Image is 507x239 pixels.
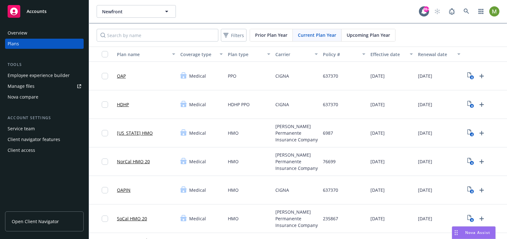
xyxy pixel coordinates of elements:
span: [DATE] [418,215,432,222]
span: 637370 [323,187,338,193]
a: Client access [5,145,84,155]
a: Service team [5,124,84,134]
input: Toggle Row Selected [102,101,108,108]
a: View Plan Documents [465,185,476,195]
a: View Plan Documents [465,214,476,224]
span: Upcoming Plan Year [347,32,390,38]
div: Client navigator features [8,134,60,145]
a: SoCal HMO 20 [117,215,147,222]
text: 6 [471,218,472,222]
a: Upload Plan Documents [477,128,487,138]
div: Client access [8,145,35,155]
a: OAPIN [117,187,131,193]
span: Prior Plan Year [255,32,287,38]
span: Current Plan Year [298,32,336,38]
span: HDHP PPO [228,101,250,108]
div: Nova compare [8,92,38,102]
a: Start snowing [431,5,444,18]
span: [DATE] [370,73,385,79]
span: 235867 [323,215,338,222]
span: 637370 [323,73,338,79]
div: Plan name [117,51,168,58]
span: [DATE] [418,158,432,165]
span: Accounts [27,9,47,14]
input: Toggle Row Selected [102,158,108,165]
button: Nova Assist [452,226,496,239]
span: 6987 [323,130,333,136]
span: HMO [228,187,239,193]
a: Upload Plan Documents [477,214,487,224]
div: Carrier [275,51,311,58]
span: Medical [189,215,206,222]
button: Plan name [114,47,178,62]
span: Medical [189,187,206,193]
span: [DATE] [370,158,385,165]
a: Nova compare [5,92,84,102]
text: 4 [471,132,472,137]
div: Manage files [8,81,35,91]
span: Filters [222,31,245,40]
text: 8 [471,104,472,108]
a: View Plan Documents [465,157,476,167]
div: Policy # [323,51,358,58]
input: Toggle Row Selected [102,130,108,136]
a: Report a Bug [446,5,458,18]
span: Newfront [102,8,157,15]
text: 8 [471,190,472,194]
span: [DATE] [418,187,432,193]
div: Plans [8,39,19,49]
button: Coverage type [178,47,225,62]
a: View Plan Documents [465,100,476,110]
span: [DATE] [370,215,385,222]
span: CIGNA [275,101,289,108]
button: Effective date [368,47,415,62]
div: Effective date [370,51,406,58]
img: photo [489,6,499,16]
span: [DATE] [418,73,432,79]
a: Upload Plan Documents [477,185,487,195]
a: Search [460,5,473,18]
div: Coverage type [180,51,216,58]
a: Employee experience builder [5,70,84,81]
span: [PERSON_NAME] Permanente Insurance Company [275,209,318,229]
span: Nova Assist [465,230,490,235]
div: 99+ [423,6,429,12]
span: [DATE] [418,101,432,108]
div: Account settings [5,115,84,121]
input: Select all [102,51,108,57]
a: [US_STATE] HMO [117,130,153,136]
span: Medical [189,158,206,165]
div: Overview [8,28,27,38]
a: Switch app [475,5,487,18]
button: Renewal date [415,47,463,62]
span: Medical [189,73,206,79]
button: Filters [221,29,247,42]
span: [DATE] [370,187,385,193]
a: View Plan Documents [465,71,476,81]
span: Open Client Navigator [12,218,59,225]
a: Accounts [5,3,84,20]
span: [DATE] [370,101,385,108]
button: Newfront [97,5,176,18]
input: Toggle Row Selected [102,73,108,79]
text: 6 [471,161,472,165]
div: Drag to move [452,227,460,239]
a: Upload Plan Documents [477,100,487,110]
span: 76699 [323,158,336,165]
span: [PERSON_NAME] Permanente Insurance Company [275,152,318,171]
button: Policy # [320,47,368,62]
a: Client navigator features [5,134,84,145]
a: View Plan Documents [465,128,476,138]
div: Employee experience builder [8,70,70,81]
span: Medical [189,101,206,108]
span: Medical [189,130,206,136]
div: Tools [5,61,84,68]
span: CIGNA [275,73,289,79]
input: Search by name [97,29,218,42]
span: HMO [228,215,239,222]
a: NorCal HMO 20 [117,158,150,165]
a: HDHP [117,101,129,108]
span: HMO [228,158,239,165]
div: Renewal date [418,51,453,58]
a: OAP [117,73,126,79]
